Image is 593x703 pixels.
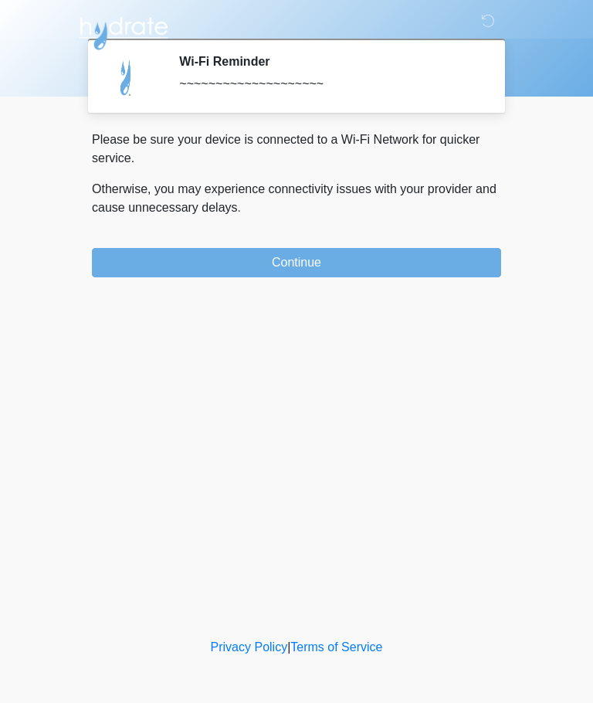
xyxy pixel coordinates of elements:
a: | [287,640,290,654]
div: ~~~~~~~~~~~~~~~~~~~~ [179,75,478,93]
img: Agent Avatar [103,54,150,100]
img: Hydrate IV Bar - Arcadia Logo [76,12,171,51]
span: . [238,201,241,214]
a: Privacy Policy [211,640,288,654]
button: Continue [92,248,501,277]
a: Terms of Service [290,640,382,654]
p: Otherwise, you may experience connectivity issues with your provider and cause unnecessary delays [92,180,501,217]
p: Please be sure your device is connected to a Wi-Fi Network for quicker service. [92,131,501,168]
